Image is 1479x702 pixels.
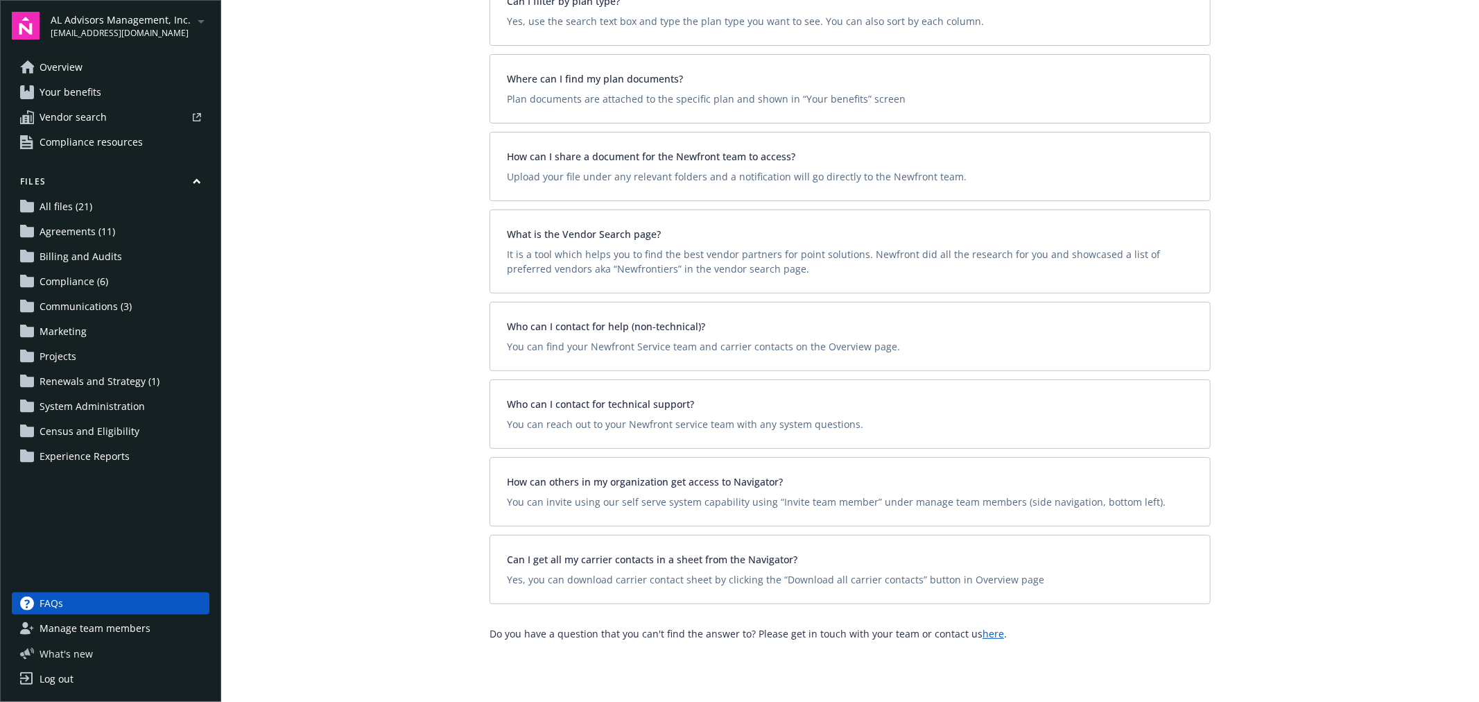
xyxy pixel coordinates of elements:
a: arrowDropDown [193,12,209,29]
a: Agreements (11) [12,221,209,243]
span: What ' s new [40,647,93,661]
span: Who can I contact for technical support? [507,397,1193,411]
button: AL Advisors Management, Inc.[EMAIL_ADDRESS][DOMAIN_NAME]arrowDropDown [51,12,209,40]
span: You can find your Newfront Service team and carrier contacts on the Overview page. [507,339,1193,354]
span: Your benefits [40,81,101,103]
a: Compliance resources [12,131,209,153]
a: FAQs [12,592,209,615]
span: Census and Eligibility [40,420,139,443]
a: Renewals and Strategy (1) [12,370,209,393]
span: Marketing [40,320,87,343]
span: Who can I contact for help (non-technical)? [507,319,1193,334]
span: Manage team members [40,617,150,640]
span: It is a tool which helps you to find the best vendor partners for point solutions. Newfront did a... [507,247,1193,276]
span: System Administration [40,395,145,418]
a: Compliance (6) [12,271,209,293]
button: Files [12,175,209,193]
span: Compliance resources [40,131,143,153]
a: All files (21) [12,196,209,218]
a: Experience Reports [12,445,209,468]
span: Overview [40,56,83,78]
span: Compliance (6) [40,271,108,293]
span: [EMAIL_ADDRESS][DOMAIN_NAME] [51,27,191,40]
span: FAQs [40,592,63,615]
a: Overview [12,56,209,78]
a: here [983,627,1004,640]
a: Your benefits [12,81,209,103]
a: Projects [12,345,209,368]
div: Log out [40,668,73,690]
span: Plan documents are attached to the specific plan and shown in “Your benefits” screen [507,92,1193,106]
span: Agreements (11) [40,221,115,243]
button: What's new [12,647,115,661]
span: Experience Reports [40,445,130,468]
span: Can I get all my carrier contacts in a sheet from the Navigator? [507,552,1193,567]
span: Communications (3) [40,296,132,318]
span: All files (21) [40,196,92,218]
span: Do you have a question that you can't find the answer to? Please get in touch with your team or c... [490,626,1211,641]
span: AL Advisors Management, Inc. [51,12,191,27]
a: System Administration [12,395,209,418]
span: You can reach out to your Newfront service team with any system questions. [507,417,1193,431]
span: How can others in my organization get access to Navigator? [507,474,1193,489]
span: Where can I find my plan documents? [507,71,1193,86]
span: Yes, use the search text box and type the plan type you want to see. You can also sort by each co... [507,14,1193,28]
span: Yes, you can download carrier contact sheet by clicking the “Download all carrier contacts” butto... [507,572,1193,587]
span: How can I share a document for the Newfront team to access? [507,149,1193,164]
span: Billing and Audits [40,246,122,268]
a: Census and Eligibility [12,420,209,443]
span: Upload your file under any relevant folders and a notification will go directly to the Newfront t... [507,169,1193,184]
span: Projects [40,345,76,368]
a: Communications (3) [12,296,209,318]
a: Manage team members [12,617,209,640]
span: You can invite using our self serve system capability using “Invite team member” under manage tea... [507,495,1193,509]
img: navigator-logo.svg [12,12,40,40]
span: Renewals and Strategy (1) [40,370,159,393]
a: Vendor search [12,106,209,128]
a: Billing and Audits [12,246,209,268]
a: Marketing [12,320,209,343]
span: What is the Vendor Search page? [507,227,1193,241]
span: Vendor search [40,106,107,128]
